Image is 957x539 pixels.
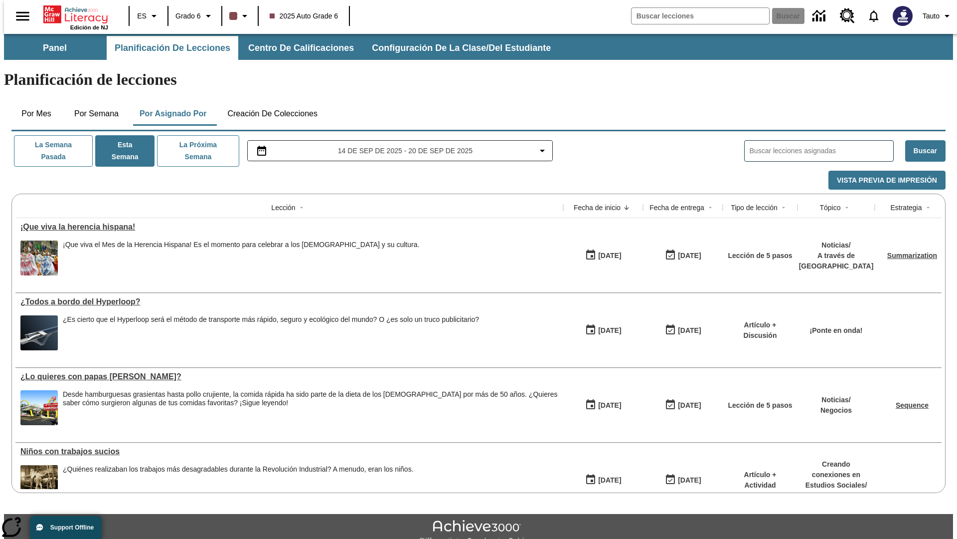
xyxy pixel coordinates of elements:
div: Subbarra de navegación [4,34,953,60]
button: Sort [704,202,716,214]
div: Fecha de entrega [649,203,704,213]
button: Support Offline [30,516,102,539]
div: ¿Quiénes realizaban los trabajos más desagradables durante la Revolución Industrial? A menudo, er... [63,465,414,500]
button: Sort [778,202,790,214]
a: Sequence [896,401,929,409]
button: Sort [922,202,934,214]
div: [DATE] [678,250,701,262]
a: Notificaciones [861,3,887,29]
a: Portada [43,4,108,24]
div: ¿Lo quieres con papas fritas? [20,372,558,381]
button: Configuración de la clase/del estudiante [364,36,559,60]
button: Vista previa de impresión [828,171,946,190]
div: Desde hamburguesas grasientas hasta pollo crujiente, la comida rápida ha sido parte de la dieta d... [63,390,558,425]
button: 07/11/25: Primer día en que estuvo disponible la lección [582,471,625,490]
a: ¿Lo quieres con papas fritas?, Lecciones [20,372,558,381]
button: Abrir el menú lateral [8,1,37,31]
p: Creando conexiones en Estudios Sociales / [802,459,870,491]
button: 06/30/26: Último día en que podrá accederse la lección [661,321,704,340]
p: Noticias / [820,395,852,405]
img: dos filas de mujeres hispanas en un desfile que celebra la cultura hispana. Las mujeres lucen col... [20,241,58,275]
div: ¿Quiénes realizaban los trabajos más desagradables durante la Revolución Industrial? A menudo, er... [63,465,414,474]
button: Por asignado por [132,102,215,126]
p: A través de [GEOGRAPHIC_DATA] [799,251,874,271]
span: Tauto [923,11,940,21]
img: foto en blanco y negro de dos niños parados sobre una pieza de maquinaria pesada [20,465,58,500]
h1: Planificación de lecciones [4,70,953,89]
button: Planificación de lecciones [107,36,238,60]
div: Lección [271,203,295,213]
button: Lenguaje: ES, Selecciona un idioma [133,7,164,25]
div: Niños con trabajos sucios [20,447,558,456]
button: 07/21/25: Primer día en que estuvo disponible la lección [582,321,625,340]
p: Artículo + Actividad [728,470,793,491]
button: Escoja un nuevo avatar [887,3,919,29]
div: [DATE] [678,474,701,487]
button: Sort [841,202,853,214]
div: ¿Todos a bordo del Hyperloop? [20,297,558,306]
button: Panel [5,36,105,60]
span: Grado 6 [175,11,201,21]
button: Buscar [905,140,946,162]
button: 07/14/25: Primer día en que estuvo disponible la lección [582,396,625,415]
p: Artículo + Discusión [728,320,793,341]
button: Sort [296,202,308,214]
div: ¡Que viva el Mes de la Herencia Hispana! Es el momento para celebrar a los hispanoamericanos y su... [63,241,419,275]
input: Buscar campo [632,8,769,24]
a: Niños con trabajos sucios, Lecciones [20,447,558,456]
button: La próxima semana [157,135,239,167]
img: Representación artística del vehículo Hyperloop TT entrando en un túnel [20,315,58,350]
img: Avatar [893,6,913,26]
svg: Collapse Date Range Filter [536,145,548,157]
button: Seleccione el intervalo de fechas opción del menú [252,145,549,157]
div: Estrategia [890,203,922,213]
div: [DATE] [678,324,701,337]
button: 07/20/26: Último día en que podrá accederse la lección [661,396,704,415]
a: Centro de recursos, Se abrirá en una pestaña nueva. [834,2,861,29]
button: La semana pasada [14,135,93,167]
div: ¡Que viva la herencia hispana! [20,223,558,232]
button: 09/15/25: Primer día en que estuvo disponible la lección [582,246,625,265]
div: Desde hamburguesas grasientas hasta pollo crujiente, la comida rápida ha sido parte de la dieta d... [63,390,558,407]
a: Centro de información [806,2,834,30]
button: Centro de calificaciones [240,36,362,60]
button: 11/30/25: Último día en que podrá accederse la lección [661,471,704,490]
span: 14 de sep de 2025 - 20 de sep de 2025 [338,146,473,156]
div: ¿Es cierto que el Hyperloop será el método de transporte más rápido, seguro y ecológico del mundo... [63,315,479,324]
button: Esta semana [95,135,155,167]
div: [DATE] [678,399,701,412]
button: Por semana [66,102,127,126]
img: Uno de los primeros locales de McDonald's, con el icónico letrero rojo y los arcos amarillos. [20,390,58,425]
p: Lección de 5 pasos [728,251,792,261]
div: [DATE] [598,399,621,412]
input: Buscar lecciones asignadas [750,144,893,158]
div: Portada [43,3,108,30]
a: Summarization [887,252,937,260]
span: 2025 Auto Grade 6 [270,11,338,21]
p: Lección de 5 pasos [728,400,792,411]
div: ¿Es cierto que el Hyperloop será el método de transporte más rápido, seguro y ecológico del mundo... [63,315,479,350]
div: Tópico [819,203,840,213]
span: Support Offline [50,524,94,531]
button: Grado: Grado 6, Elige un grado [171,7,218,25]
div: Subbarra de navegación [4,36,560,60]
button: Perfil/Configuración [919,7,957,25]
div: [DATE] [598,324,621,337]
div: ¡Que viva el Mes de la Herencia Hispana! Es el momento para celebrar a los [DEMOGRAPHIC_DATA] y s... [63,241,419,249]
button: El color de la clase es café oscuro. Cambiar el color de la clase. [225,7,255,25]
button: 09/21/25: Último día en que podrá accederse la lección [661,246,704,265]
button: Sort [621,202,633,214]
p: Noticias / [799,240,874,251]
p: ¡Ponte en onda! [810,325,863,336]
div: Tipo de lección [731,203,778,213]
span: ES [137,11,147,21]
button: Por mes [11,102,61,126]
p: Negocios [820,405,852,416]
div: Fecha de inicio [574,203,621,213]
div: [DATE] [598,250,621,262]
a: ¡Que viva la herencia hispana!, Lecciones [20,223,558,232]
